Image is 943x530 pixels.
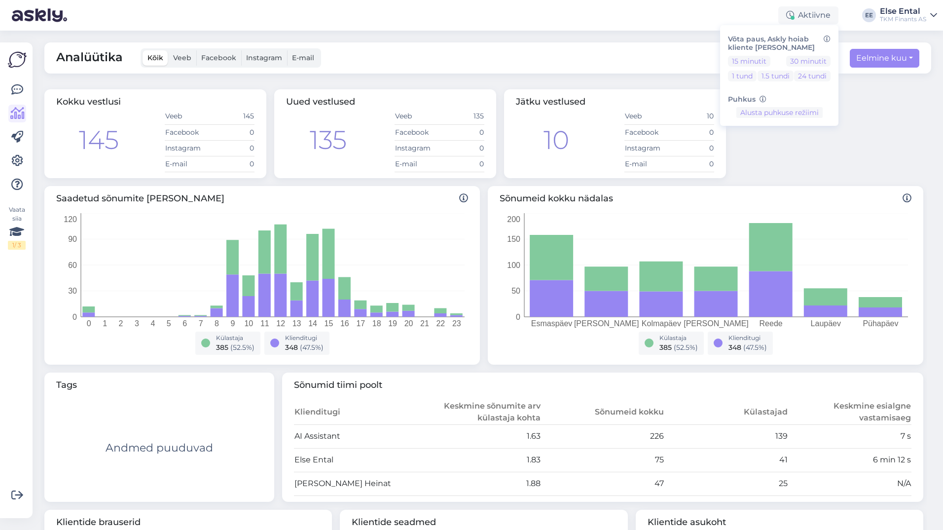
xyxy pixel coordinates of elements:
[325,319,333,328] tspan: 15
[516,96,585,107] span: Jätku vestlused
[68,261,77,269] tspan: 60
[788,472,912,495] td: N/A
[664,424,788,448] td: 139
[664,448,788,472] td: 41
[728,334,767,342] div: Klienditugi
[68,287,77,295] tspan: 30
[294,448,418,472] td: Else Ental
[201,53,236,62] span: Facebook
[531,319,573,328] tspan: Esmaspäev
[648,516,911,529] span: Klientide asukoht
[165,124,210,140] td: Facebook
[56,48,123,68] span: Analüütika
[507,215,520,223] tspan: 200
[642,319,681,328] tspan: Kolmapäev
[880,7,926,15] div: Else Ental
[511,287,520,295] tspan: 50
[439,109,484,124] td: 135
[669,124,714,140] td: 0
[624,156,669,172] td: E-mail
[276,319,285,328] tspan: 12
[743,343,767,352] span: ( 47.5 %)
[544,121,569,159] div: 10
[173,53,191,62] span: Veeb
[167,319,171,328] tspan: 5
[388,319,397,328] tspan: 19
[182,319,187,328] tspan: 6
[372,319,381,328] tspan: 18
[165,140,210,156] td: Instagram
[56,379,262,392] span: Tags
[439,124,484,140] td: 0
[541,424,665,448] td: 226
[356,319,365,328] tspan: 17
[420,319,429,328] tspan: 21
[880,15,926,23] div: TKM Finants AS
[439,140,484,156] td: 0
[56,192,468,205] span: Saadetud sõnumite [PERSON_NAME]
[292,53,314,62] span: E-mail
[758,71,794,81] button: 1.5 tundi
[728,71,757,81] button: 1 tund
[669,156,714,172] td: 0
[788,424,912,448] td: 7 s
[850,49,919,68] button: Eelmine kuu
[308,319,317,328] tspan: 14
[135,319,139,328] tspan: 3
[736,107,823,118] button: Alusta puhkuse režiimi
[395,109,439,124] td: Veeb
[150,319,155,328] tspan: 4
[231,319,235,328] tspan: 9
[103,319,107,328] tspan: 1
[340,319,349,328] tspan: 16
[624,124,669,140] td: Facebook
[674,343,698,352] span: ( 52.5 %)
[728,95,831,104] h6: Puhkus
[300,343,324,352] span: ( 47.5 %)
[811,319,841,328] tspan: Laupäev
[294,424,418,448] td: AI Assistant
[728,56,770,67] button: 15 minutit
[215,319,219,328] tspan: 8
[863,319,898,328] tspan: Pühapäev
[292,319,301,328] tspan: 13
[439,156,484,172] td: 0
[246,53,282,62] span: Instagram
[285,343,298,352] span: 348
[684,319,749,328] tspan: [PERSON_NAME]
[624,109,669,124] td: Veeb
[395,140,439,156] td: Instagram
[624,140,669,156] td: Instagram
[352,516,616,529] span: Klientide seadmed
[8,50,27,69] img: Askly Logo
[8,205,26,250] div: Vaata siia
[541,448,665,472] td: 75
[210,140,254,156] td: 0
[294,472,418,495] td: [PERSON_NAME] Heinat
[199,319,203,328] tspan: 7
[778,6,838,24] div: Aktiivne
[880,7,937,23] a: Else EntalTKM Finants AS
[244,319,253,328] tspan: 10
[507,235,520,243] tspan: 150
[119,319,123,328] tspan: 2
[659,343,672,352] span: 385
[106,440,213,456] div: Andmed puuduvad
[210,156,254,172] td: 0
[165,109,210,124] td: Veeb
[788,400,912,425] th: Keskmine esialgne vastamisaeg
[147,53,163,62] span: Kõik
[664,400,788,425] th: Külastajad
[507,261,520,269] tspan: 100
[230,343,254,352] span: ( 52.5 %)
[862,8,876,22] div: EE
[68,235,77,243] tspan: 90
[760,319,783,328] tspan: Reede
[659,334,698,342] div: Külastaja
[669,140,714,156] td: 0
[294,379,912,392] span: Sõnumid tiimi poolt
[210,124,254,140] td: 0
[669,109,714,124] td: 10
[541,400,665,425] th: Sõnumeid kokku
[794,71,831,81] button: 24 tundi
